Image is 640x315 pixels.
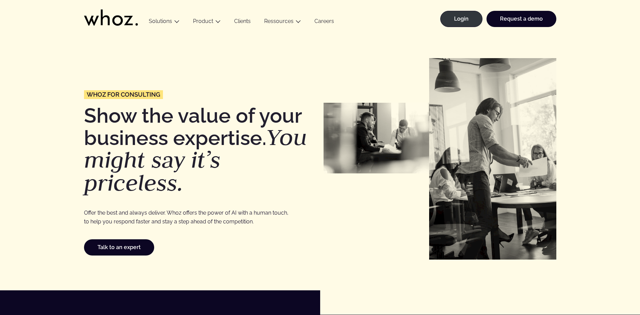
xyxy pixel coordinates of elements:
a: Clients [227,18,257,27]
button: Solutions [142,18,186,27]
a: Talk to an expert [84,239,154,256]
em: You might say it’s priceless. [84,122,307,197]
a: Request a demo [486,11,556,27]
a: Login [440,11,482,27]
a: Ressources [264,18,294,24]
span: Whoz for Consulting [87,92,160,98]
h1: Show the value of your business expertise. [84,105,317,194]
p: Offer the best and always deliver. Whoz offers the power of AI with a human touch, to help you re... [84,209,294,226]
a: Careers [308,18,341,27]
button: Product [186,18,227,27]
a: Product [193,18,213,24]
button: Ressources [257,18,308,27]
